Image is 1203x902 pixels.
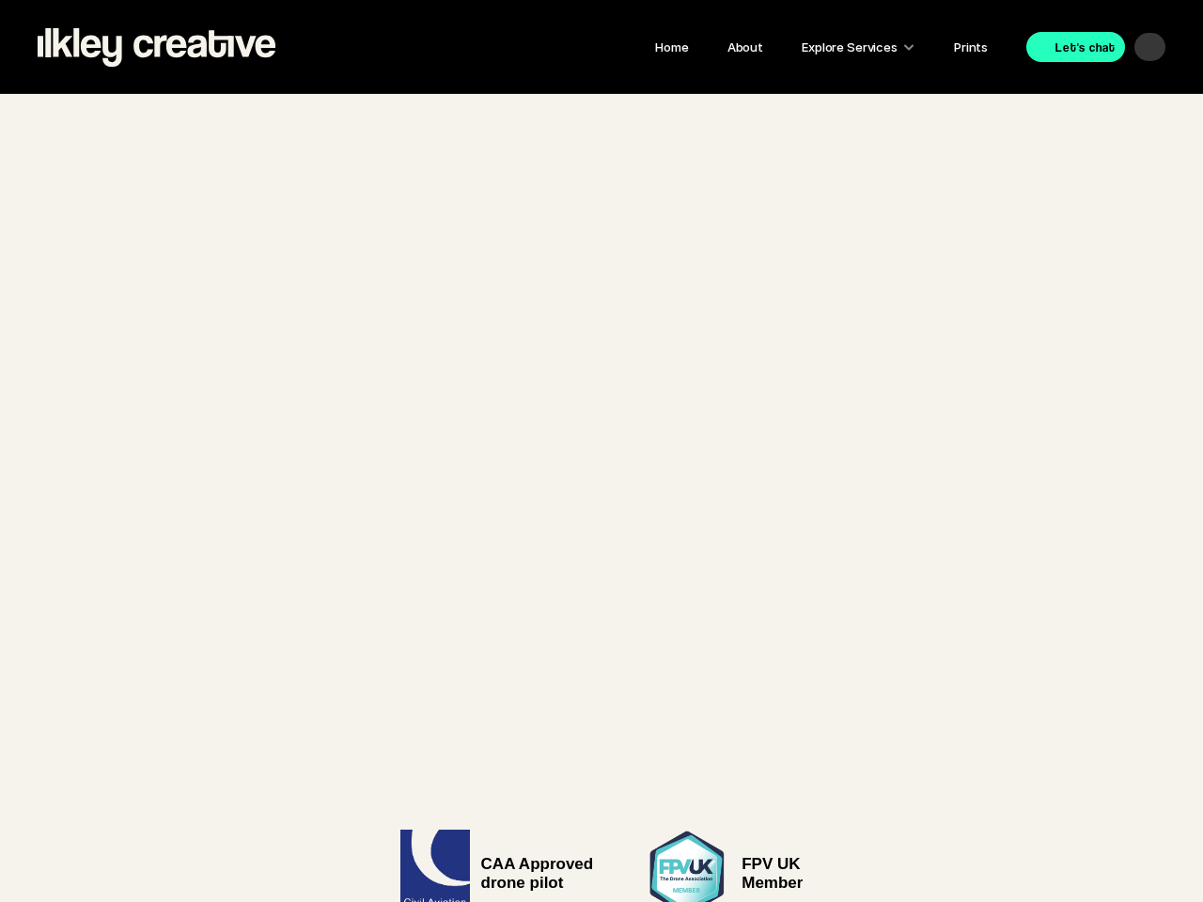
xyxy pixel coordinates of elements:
h1: Aerial / Drone Photography & Videography services In [GEOGRAPHIC_DATA] [367,287,836,615]
a: Prints [954,39,988,54]
p: Explore Services [802,35,898,59]
p: Let's chat [1055,35,1116,59]
a: About [727,39,763,54]
strong: FPV UK [742,855,800,873]
a: Let's chat [1026,32,1125,62]
strong: Member [742,874,803,892]
strong: drone pilot [481,874,564,892]
a: Home [655,39,688,54]
strong: CAA Approved [481,855,594,873]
